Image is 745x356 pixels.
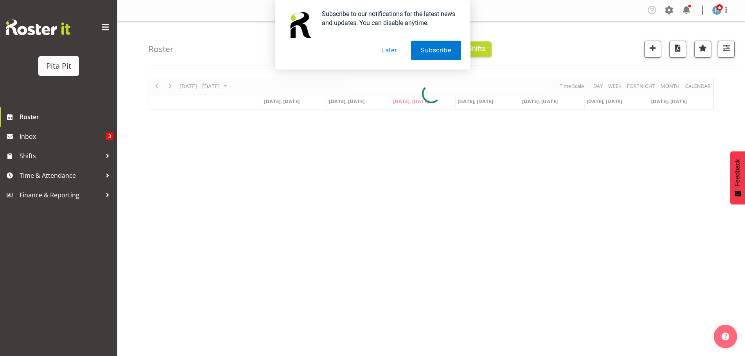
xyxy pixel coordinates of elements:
[372,41,407,60] button: Later
[284,9,316,41] img: notification icon
[316,9,461,27] div: Subscribe to our notifications for the latest news and updates. You can disable anytime.
[20,131,106,142] span: Inbox
[722,333,729,340] img: help-xxl-2.png
[20,170,102,181] span: Time & Attendance
[734,159,741,186] span: Feedback
[730,151,745,204] button: Feedback - Show survey
[20,150,102,162] span: Shifts
[20,111,113,123] span: Roster
[20,189,102,201] span: Finance & Reporting
[411,41,461,60] button: Subscribe
[106,132,113,140] span: 3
